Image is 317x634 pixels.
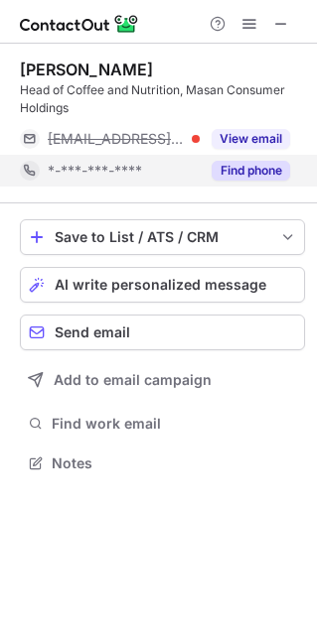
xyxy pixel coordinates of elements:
[20,267,305,303] button: AI write personalized message
[55,277,266,293] span: AI write personalized message
[20,362,305,398] button: Add to email campaign
[20,81,305,117] div: Head of Coffee and Nutrition, Masan Consumer Holdings
[54,372,212,388] span: Add to email campaign
[52,415,297,433] span: Find work email
[20,449,305,477] button: Notes
[55,229,270,245] div: Save to List / ATS / CRM
[55,324,130,340] span: Send email
[212,129,290,149] button: Reveal Button
[20,60,153,79] div: [PERSON_NAME]
[20,315,305,350] button: Send email
[20,219,305,255] button: save-profile-one-click
[48,130,185,148] span: [EMAIL_ADDRESS][DOMAIN_NAME]
[20,410,305,438] button: Find work email
[20,12,139,36] img: ContactOut v5.3.10
[212,161,290,181] button: Reveal Button
[52,454,297,472] span: Notes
